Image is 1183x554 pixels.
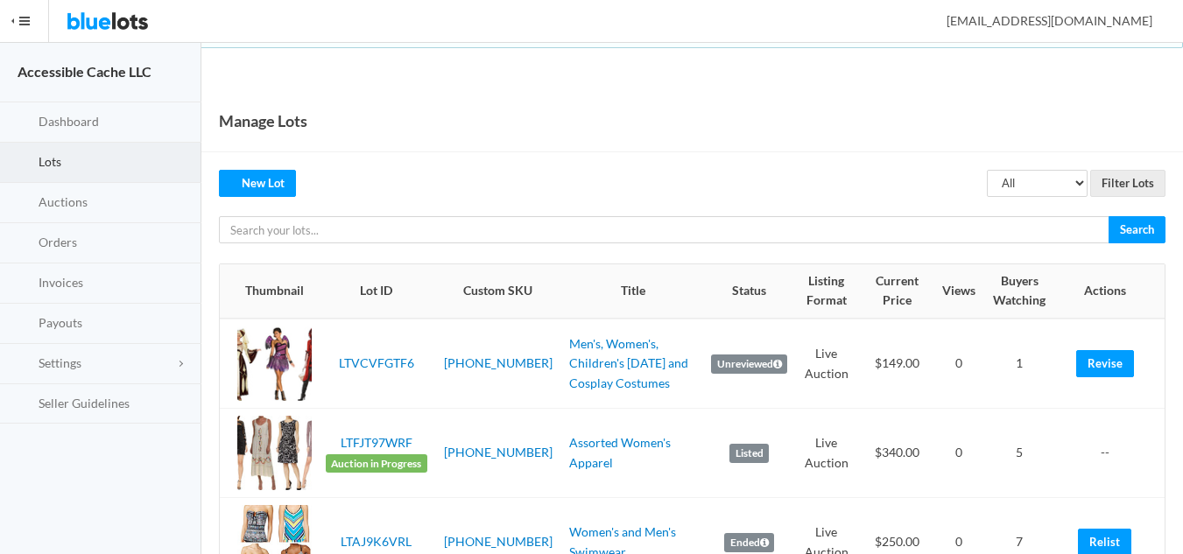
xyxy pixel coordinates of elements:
td: Live Auction [794,409,858,498]
label: Listed [729,444,769,463]
span: Dashboard [39,114,99,129]
h1: Manage Lots [219,108,307,134]
th: Custom SKU [434,264,562,319]
ion-icon: list box [15,396,32,412]
td: 1 [982,319,1056,409]
input: Search [1109,216,1165,243]
span: Auctions [39,194,88,209]
ion-icon: paper plane [15,316,32,333]
span: Orders [39,235,77,249]
a: Revise [1076,350,1134,377]
td: $340.00 [858,409,935,498]
span: Payouts [39,315,82,330]
ion-icon: cash [15,235,32,252]
ion-icon: speedometer [15,115,32,131]
a: [PHONE_NUMBER] [444,445,553,459]
td: -- [1056,409,1165,498]
th: Thumbnail [220,264,319,319]
th: Listing Format [794,264,858,319]
th: Views [935,264,982,319]
label: Unreviewed [711,354,787,374]
input: Search your lots... [219,216,1109,243]
a: LTAJ9K6VRL [341,534,412,549]
span: Invoices [39,275,83,290]
a: LTFJT97WRF [341,435,412,450]
a: Assorted Women's Apparel [569,435,671,470]
td: 5 [982,409,1056,498]
a: createNew Lot [219,170,296,197]
ion-icon: calculator [15,276,32,292]
th: Title [562,264,705,319]
span: Settings [39,355,81,370]
ion-icon: person [923,14,940,31]
strong: Accessible Cache LLC [18,63,151,80]
td: $149.00 [858,319,935,409]
a: [PHONE_NUMBER] [444,534,553,549]
span: [EMAIL_ADDRESS][DOMAIN_NAME] [927,13,1152,28]
input: Filter Lots [1090,170,1165,197]
span: Seller Guidelines [39,396,130,410]
a: [PHONE_NUMBER] [444,355,553,370]
span: Lots [39,154,61,169]
a: Men's, Women's, Children's [DATE] and Cosplay Costumes [569,336,688,390]
th: Lot ID [319,264,434,319]
th: Current Price [858,264,935,319]
ion-icon: cog [15,356,32,373]
th: Status [704,264,794,319]
ion-icon: clipboard [15,155,32,172]
a: LTVCVFGTF6 [339,355,414,370]
td: 0 [935,409,982,498]
span: Auction in Progress [326,454,427,473]
th: Buyers Watching [982,264,1056,319]
td: 0 [935,319,982,409]
th: Actions [1056,264,1165,319]
ion-icon: flash [15,195,32,212]
label: Ended [724,533,774,552]
td: Live Auction [794,319,858,409]
ion-icon: create [230,176,242,187]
